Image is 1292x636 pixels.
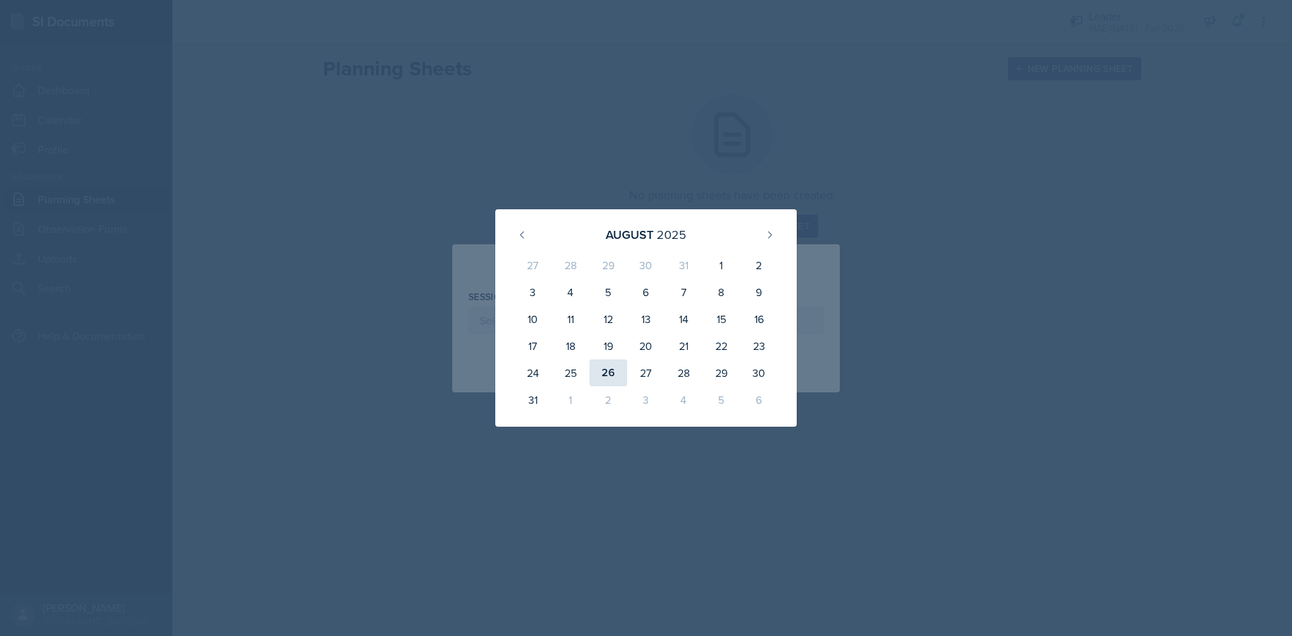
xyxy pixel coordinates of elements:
div: 4 [665,386,703,413]
div: 6 [627,279,665,306]
div: 21 [665,332,703,359]
div: 28 [552,252,589,279]
div: 30 [627,252,665,279]
div: 1 [552,386,589,413]
div: 10 [514,306,552,332]
div: 31 [514,386,552,413]
div: 9 [740,279,778,306]
div: 29 [703,359,740,386]
div: 25 [552,359,589,386]
div: 2 [589,386,627,413]
div: 8 [703,279,740,306]
div: 6 [740,386,778,413]
div: August [606,225,653,244]
div: 5 [589,279,627,306]
div: 12 [589,306,627,332]
div: 11 [552,306,589,332]
div: 16 [740,306,778,332]
div: 26 [589,359,627,386]
div: 23 [740,332,778,359]
div: 4 [552,279,589,306]
div: 24 [514,359,552,386]
div: 15 [703,306,740,332]
div: 20 [627,332,665,359]
div: 29 [589,252,627,279]
div: 5 [703,386,740,413]
div: 28 [665,359,703,386]
div: 3 [514,279,552,306]
div: 27 [627,359,665,386]
div: 2025 [657,225,686,244]
div: 14 [665,306,703,332]
div: 27 [514,252,552,279]
div: 1 [703,252,740,279]
div: 19 [589,332,627,359]
div: 17 [514,332,552,359]
div: 13 [627,306,665,332]
div: 2 [740,252,778,279]
div: 22 [703,332,740,359]
div: 7 [665,279,703,306]
div: 30 [740,359,778,386]
div: 3 [627,386,665,413]
div: 18 [552,332,589,359]
div: 31 [665,252,703,279]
